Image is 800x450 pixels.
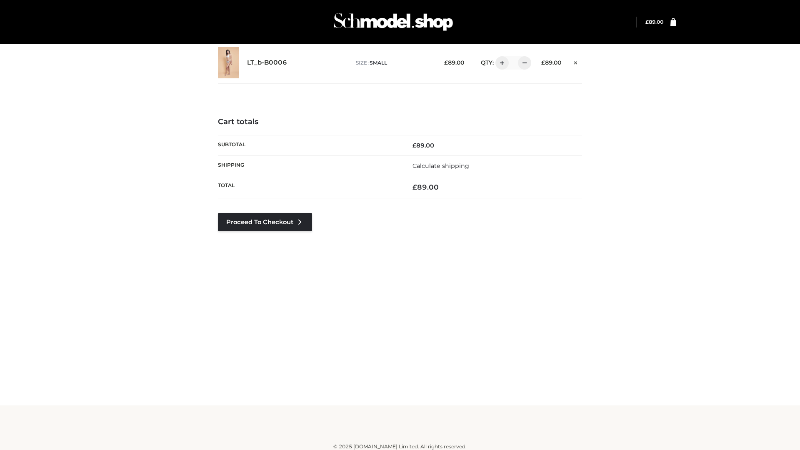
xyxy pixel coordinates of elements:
bdi: 89.00 [444,59,464,66]
img: Schmodel Admin 964 [331,5,456,38]
span: £ [412,142,416,149]
span: £ [444,59,448,66]
bdi: 89.00 [412,142,434,149]
bdi: 89.00 [541,59,561,66]
a: Remove this item [570,56,582,67]
h4: Cart totals [218,117,582,127]
bdi: 89.00 [412,183,439,191]
th: Shipping [218,155,400,176]
span: SMALL [370,60,387,66]
a: LT_b-B0006 [247,59,287,67]
th: Total [218,176,400,198]
div: QTY: [472,56,528,70]
a: £89.00 [645,19,663,25]
a: Calculate shipping [412,162,469,170]
p: size : [356,59,431,67]
bdi: 89.00 [645,19,663,25]
th: Subtotal [218,135,400,155]
span: £ [541,59,545,66]
span: £ [412,183,417,191]
span: £ [645,19,649,25]
a: Proceed to Checkout [218,213,312,231]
